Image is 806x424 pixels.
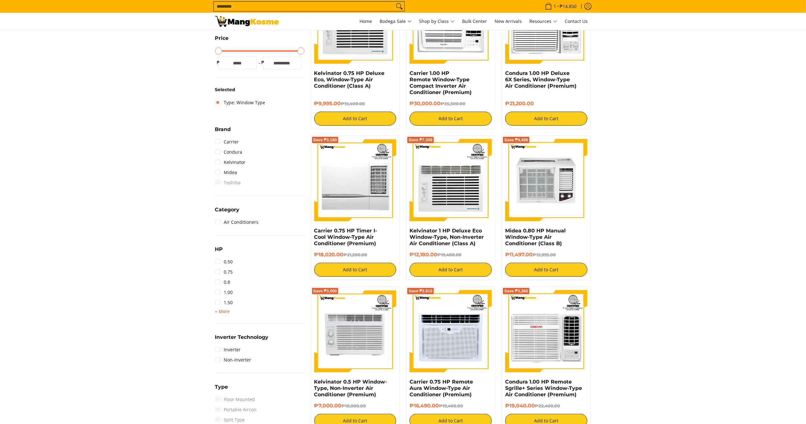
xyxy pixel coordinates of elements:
h6: ₱12,180.00 [410,252,492,258]
span: • [543,3,579,10]
summary: Open [215,247,223,257]
a: Resources [526,13,561,30]
img: Bodega Sale Aircon l Mang Kosme: Home Appliances Warehouse Sale Window Type [215,16,279,27]
a: 0.75 [215,267,233,277]
span: Save ₱3,000 [313,289,337,293]
span: Resources [530,18,557,26]
a: Contact Us [562,13,591,30]
a: Carrier 0.75 HP Remote Aura Window-Type Air Conditioner (Premium) [410,379,473,398]
span: Floor Mounted [215,394,255,405]
a: Kelvinator 1 HP Deluxe Eco Window-Type, Non-Inverter Air Conditioner (Class A) [410,228,484,246]
a: Kelvinator [215,157,246,167]
span: + More [215,309,230,314]
h6: ₱7,000.00 [314,403,396,409]
span: Save ₱3,180 [313,138,337,142]
nav: Main Menu [285,13,591,30]
h6: ₱16,490.00 [410,403,492,409]
h6: Selected [215,87,304,93]
span: Brand [215,127,231,132]
a: Shop by Class [416,13,458,30]
summary: Open [215,335,269,345]
h6: ₱21,200.00 [505,100,587,107]
a: Non-Inverter [215,355,251,365]
a: Bodega Sale [377,13,415,30]
span: Toshiba [215,178,241,188]
span: Bulk Center [462,18,487,24]
button: Search [394,2,404,11]
span: ₱ [260,59,266,66]
a: Bulk Center [459,13,490,30]
a: Inverter [215,345,241,355]
summary: Open [215,384,228,394]
del: ₱15,995.00 [533,252,556,257]
span: Bodega Sale [380,18,412,26]
h6: ₱30,000.00 [410,100,492,107]
span: Shop by Class [419,18,455,26]
span: Contact Us [565,18,588,24]
img: Carrier 0.75 HP Remote Aura Window-Type Air Conditioner (Premium) [410,290,492,372]
button: Add to Cart [410,263,492,277]
span: 1 [553,4,557,9]
h6: ₱11,497.00 [505,252,587,258]
button: Add to Cart [314,263,396,277]
span: Save ₱3,360 [504,289,528,293]
a: 1.50 [215,297,233,308]
span: Category [215,207,240,212]
del: ₱21,200.00 [344,252,367,257]
img: Kelvinator 0.5 HP Window-Type, Non-Inverter Air Conditioner (Premium) [314,290,396,372]
del: ₱19,400.00 [439,403,463,408]
del: ₱10,000.00 [342,403,366,408]
img: condura-sgrille-series-window-type-remote-aircon-premium-full-view-mang-kosme [505,290,587,372]
h6: ₱9,995.00 [314,100,396,107]
img: Midea 0.80 HP Manual Window-Type Air Conditioner (Class B) [505,139,587,221]
span: Home [360,18,372,24]
a: New Arrivals [492,13,525,30]
span: ₱14,850 [559,4,578,9]
a: Midea [215,167,237,178]
span: HP [215,247,223,252]
a: Home [357,13,375,30]
summary: Open [215,207,240,217]
span: Save ₱4,498 [504,138,528,142]
summary: Open [215,36,229,46]
h6: ₱18,020.00 [314,252,396,258]
a: Carrier 1.00 HP Remote Window-Type Compact Inverter Air Conditioner (Premium) [410,70,472,95]
span: Save ₱2,910 [409,289,432,293]
a: Type: Window Type [215,98,265,108]
a: Carrier 0.75 HP Timer I-Cool Window-Type Air Conditioner (Premium) [314,228,377,246]
span: Save ₱7,308 [409,138,432,142]
img: Carrier 0.75 HP Timer I-Cool Window-Type Air Conditioner (Premium) [314,139,396,221]
span: ₱ [215,59,221,66]
del: ₱35,300.00 [440,101,465,106]
del: ₱19,488.00 [437,252,461,257]
a: Condura 1.00 HP Remote Sgrille+ Series Window-Type Air Conditioner (Premium) [505,379,582,398]
a: Condura [215,147,243,157]
button: Add to Cart [505,263,587,277]
a: 0.8 [215,277,230,287]
del: ₱15,400.00 [341,101,365,106]
a: Carrier [215,137,239,147]
h6: ₱19,040.00 [505,403,587,409]
summary: Open [215,308,230,315]
button: Add to Cart [314,112,396,126]
a: Kelvinator 0.5 HP Window-Type, Non-Inverter Air Conditioner (Premium) [314,379,387,398]
span: New Arrivals [495,18,522,24]
a: Kelvinator 0.75 HP Deluxe Eco, Window-Type Air Conditioner (Class A) [314,70,385,89]
a: Midea 0.80 HP Manual Window-Type Air Conditioner (Class B) [505,228,566,246]
img: Kelvinator 1 HP Deluxe Eco Window-Type, Non-Inverter Air Conditioner (Class A) [410,139,492,221]
button: Add to Cart [505,112,587,126]
span: Inverter Technology [215,335,269,340]
del: ₱22,400.00 [535,403,560,408]
a: Air Conditioners [215,217,259,227]
a: 1.00 [215,287,233,297]
a: Condura 1.00 HP Deluxe 6X Series, Window-Type Air Conditioner (Premium) [505,70,577,89]
button: Add to Cart [410,112,492,126]
span: Portable Aircon [215,405,257,415]
summary: Open [215,127,231,137]
span: Price [215,36,229,41]
span: Type [215,384,228,390]
a: 0.50 [215,257,233,267]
